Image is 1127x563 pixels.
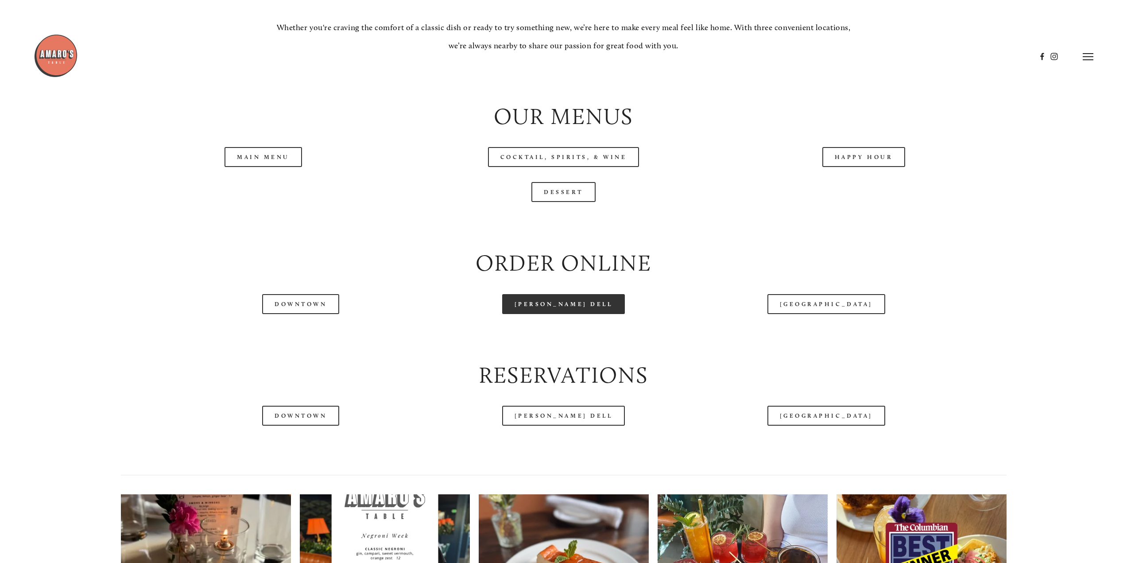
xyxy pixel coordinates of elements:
a: [GEOGRAPHIC_DATA] [767,406,885,426]
h2: Reservations [121,359,1007,391]
a: Downtown [262,294,339,314]
a: Main Menu [225,147,302,167]
h2: Order Online [121,247,1007,279]
a: Dessert [531,182,596,202]
a: [PERSON_NAME] Dell [502,294,625,314]
img: Amaro's Table [34,34,78,78]
a: Cocktail, Spirits, & Wine [488,147,639,167]
h2: Our Menus [121,101,1007,132]
a: Downtown [262,406,339,426]
a: Happy Hour [822,147,906,167]
a: [PERSON_NAME] Dell [502,406,625,426]
a: [GEOGRAPHIC_DATA] [767,294,885,314]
